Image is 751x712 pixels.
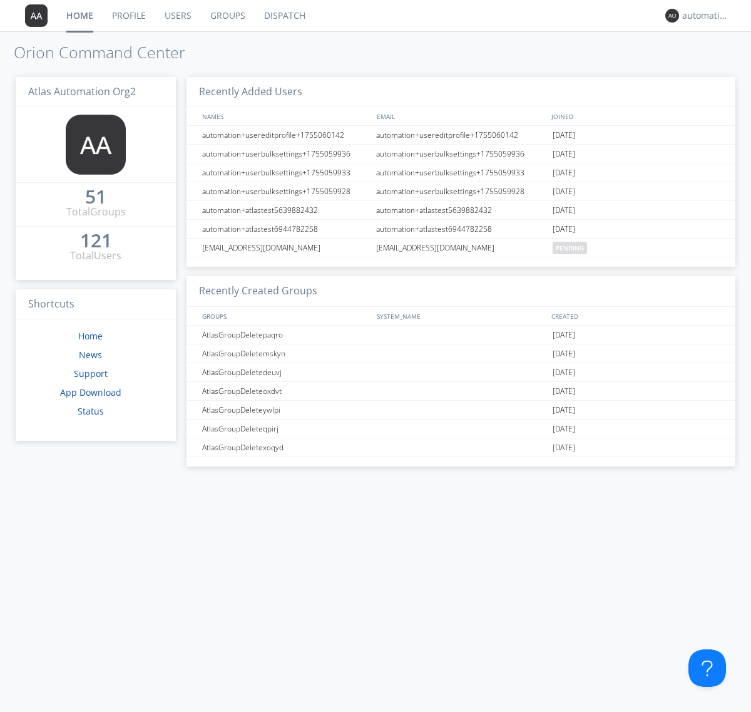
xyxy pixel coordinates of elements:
a: automation+atlastest6944782258automation+atlastest6944782258[DATE] [186,220,735,239]
h3: Recently Created Groups [186,276,735,307]
div: automation+usereditprofile+1755060142 [199,126,372,144]
a: Home [78,330,103,342]
div: automation+userbulksettings+1755059928 [199,182,372,200]
span: [DATE] [553,363,575,382]
div: JOINED [548,107,723,125]
span: [DATE] [553,182,575,201]
span: Atlas Automation Org2 [28,85,136,98]
a: automation+usereditprofile+1755060142automation+usereditprofile+1755060142[DATE] [186,126,735,145]
div: automation+userbulksettings+1755059933 [373,163,549,182]
div: automation+atlas0004+org2 [682,9,729,22]
div: [EMAIL_ADDRESS][DOMAIN_NAME] [199,239,372,257]
a: automation+userbulksettings+1755059928automation+userbulksettings+1755059928[DATE] [186,182,735,201]
span: [DATE] [553,201,575,220]
a: AtlasGroupDeletedeuvj[DATE] [186,363,735,382]
div: Total Users [70,249,121,263]
img: 373638.png [66,115,126,175]
a: AtlasGroupDeleteqpirj[DATE] [186,420,735,438]
div: automation+atlastest6944782258 [199,220,372,238]
div: automation+atlastest5639882432 [373,201,549,219]
a: [EMAIL_ADDRESS][DOMAIN_NAME][EMAIL_ADDRESS][DOMAIN_NAME]pending [186,239,735,257]
span: pending [553,242,587,254]
a: AtlasGroupDeleteywlpi[DATE] [186,401,735,420]
span: [DATE] [553,163,575,182]
a: AtlasGroupDeleteoxdvt[DATE] [186,382,735,401]
span: [DATE] [553,438,575,457]
a: AtlasGroupDeletexoqyd[DATE] [186,438,735,457]
a: 51 [85,190,106,205]
a: AtlasGroupDeletepaqro[DATE] [186,326,735,344]
img: 373638.png [25,4,48,27]
div: CREATED [548,307,723,325]
a: News [79,349,102,361]
div: Total Groups [66,205,126,219]
iframe: Toggle Customer Support [688,649,726,687]
div: NAMES [199,107,370,125]
div: AtlasGroupDeletexoqyd [199,438,372,457]
a: Support [74,368,108,379]
a: automation+userbulksettings+1755059933automation+userbulksettings+1755059933[DATE] [186,163,735,182]
span: [DATE] [553,401,575,420]
img: 373638.png [665,9,679,23]
a: automation+atlastest5639882432automation+atlastest5639882432[DATE] [186,201,735,220]
div: AtlasGroupDeleteywlpi [199,401,372,419]
div: AtlasGroupDeletepaqro [199,326,372,344]
a: App Download [60,386,121,398]
a: Status [78,405,104,417]
span: [DATE] [553,344,575,363]
h3: Shortcuts [16,289,176,320]
div: automation+userbulksettings+1755059928 [373,182,549,200]
div: 121 [80,234,112,247]
div: [EMAIL_ADDRESS][DOMAIN_NAME] [373,239,549,257]
a: 121 [80,234,112,249]
div: AtlasGroupDeleteqpirj [199,420,372,438]
div: AtlasGroupDeletemskyn [199,344,372,363]
div: AtlasGroupDeleteoxdvt [199,382,372,400]
div: automation+atlastest6944782258 [373,220,549,238]
span: [DATE] [553,420,575,438]
span: [DATE] [553,126,575,145]
div: automation+userbulksettings+1755059936 [373,145,549,163]
div: 51 [85,190,106,203]
div: GROUPS [199,307,370,325]
div: EMAIL [374,107,548,125]
span: [DATE] [553,382,575,401]
a: AtlasGroupDeletemskyn[DATE] [186,344,735,363]
div: automation+atlastest5639882432 [199,201,372,219]
h3: Recently Added Users [186,77,735,108]
div: AtlasGroupDeletedeuvj [199,363,372,381]
span: [DATE] [553,326,575,344]
span: [DATE] [553,145,575,163]
a: automation+userbulksettings+1755059936automation+userbulksettings+1755059936[DATE] [186,145,735,163]
span: [DATE] [553,220,575,239]
div: automation+userbulksettings+1755059936 [199,145,372,163]
div: automation+userbulksettings+1755059933 [199,163,372,182]
div: SYSTEM_NAME [374,307,548,325]
div: automation+usereditprofile+1755060142 [373,126,549,144]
